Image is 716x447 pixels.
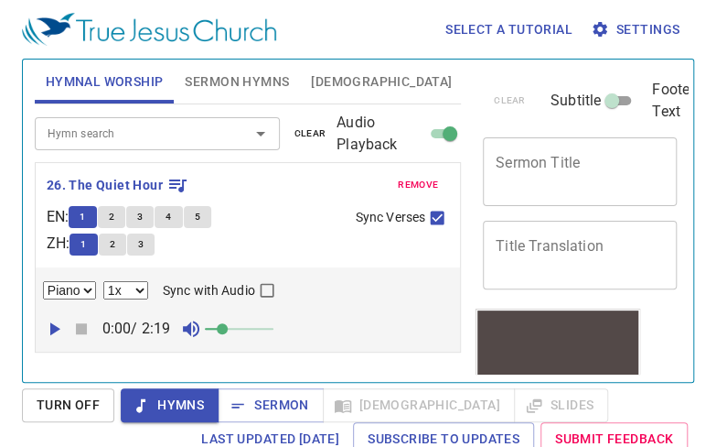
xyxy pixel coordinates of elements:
span: Subtitle [550,90,601,112]
span: Select a tutorial [445,18,572,41]
button: 1 [69,206,96,228]
span: 1 [80,236,86,253]
select: Select Track [43,281,96,300]
button: 4 [155,206,182,228]
button: remove [387,174,449,196]
button: Settings [587,13,687,47]
span: clear [294,125,326,142]
span: Turn Off [37,394,100,417]
button: Turn Off [22,388,114,422]
img: True Jesus Church [22,13,276,46]
span: 4 [166,209,171,225]
button: Hymns [121,388,219,422]
button: Open [248,121,273,147]
button: 2 [98,206,125,228]
span: Hymns [135,394,204,417]
span: Sermon [232,394,308,417]
p: 0:00 / 2:19 [95,318,178,340]
span: 2 [109,209,114,225]
button: Sermon [218,388,323,422]
span: Hymnal Worship [46,71,164,93]
button: 3 [127,234,155,256]
span: [DEMOGRAPHIC_DATA] [311,71,452,93]
button: clear [283,123,337,145]
select: Playback Rate [103,281,148,300]
iframe: from-child [476,309,640,442]
span: 2 [110,236,115,253]
span: 5 [195,209,200,225]
button: 5 [184,206,211,228]
button: 2 [99,234,126,256]
span: 1 [80,209,85,225]
button: Select a tutorial [438,13,580,47]
span: Settings [594,18,679,41]
span: Sermon Hymns [185,71,289,93]
span: Sync with Audio [163,281,255,300]
button: 1 [69,234,97,256]
b: 26. The Quiet Hour [47,174,163,197]
span: Audio Playback [337,112,424,156]
span: 3 [138,236,144,253]
p: ZH : [47,233,69,255]
button: 3 [126,206,154,228]
span: Footer Text [652,79,694,123]
span: remove [398,177,438,193]
p: EN : [47,206,69,228]
span: Sync Verses [356,208,425,227]
button: 26. The Quiet Hour [47,174,189,197]
span: 3 [137,209,143,225]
